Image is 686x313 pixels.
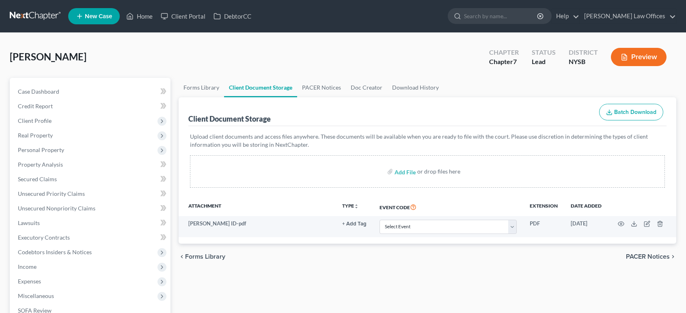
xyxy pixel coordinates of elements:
[185,253,225,260] span: Forms Library
[11,187,170,201] a: Unsecured Priority Claims
[523,216,564,237] td: PDF
[209,9,255,24] a: DebtorCC
[569,48,598,57] div: District
[18,219,40,226] span: Lawsuits
[11,230,170,245] a: Executory Contracts
[611,48,667,66] button: Preview
[580,9,676,24] a: [PERSON_NAME] Law Offices
[523,197,564,216] th: Extension
[552,9,579,24] a: Help
[18,176,57,182] span: Secured Claims
[346,78,387,97] a: Doc Creator
[342,220,367,227] a: + Add Tag
[85,13,112,19] span: New Case
[18,132,53,139] span: Real Property
[18,103,53,109] span: Credit Report
[354,204,359,209] i: unfold_more
[18,146,64,153] span: Personal Property
[11,172,170,187] a: Secured Claims
[489,48,519,57] div: Chapter
[513,58,517,65] span: 7
[18,278,41,285] span: Expenses
[464,9,538,24] input: Search by name...
[188,114,271,124] div: Client Document Storage
[417,167,460,176] div: or drop files here
[179,197,336,216] th: Attachment
[564,216,608,237] td: [DATE]
[387,78,444,97] a: Download History
[18,292,54,299] span: Miscellaneous
[10,51,86,62] span: [PERSON_NAME]
[626,253,676,260] button: PACER Notices chevron_right
[18,190,85,197] span: Unsecured Priority Claims
[614,109,656,116] span: Batch Download
[18,249,92,255] span: Codebtors Insiders & Notices
[532,57,556,66] div: Lead
[342,204,359,209] button: TYPEunfold_more
[569,57,598,66] div: NYSB
[11,216,170,230] a: Lawsuits
[18,205,95,212] span: Unsecured Nonpriority Claims
[342,221,367,227] button: + Add Tag
[179,216,336,237] td: [PERSON_NAME] ID-pdf
[11,84,170,99] a: Case Dashboard
[11,157,170,172] a: Property Analysis
[18,88,59,95] span: Case Dashboard
[157,9,209,24] a: Client Portal
[190,133,665,149] p: Upload client documents and access files anywhere. These documents will be available when you are...
[179,253,225,260] button: chevron_left Forms Library
[179,253,185,260] i: chevron_left
[532,48,556,57] div: Status
[18,117,52,124] span: Client Profile
[224,78,297,97] a: Client Document Storage
[373,197,523,216] th: Event Code
[670,253,676,260] i: chevron_right
[564,197,608,216] th: Date added
[18,161,63,168] span: Property Analysis
[599,104,663,121] button: Batch Download
[489,57,519,66] div: Chapter
[11,201,170,216] a: Unsecured Nonpriority Claims
[18,234,70,241] span: Executory Contracts
[18,263,37,270] span: Income
[179,78,224,97] a: Forms Library
[11,99,170,114] a: Credit Report
[122,9,157,24] a: Home
[297,78,346,97] a: PACER Notices
[626,253,670,260] span: PACER Notices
